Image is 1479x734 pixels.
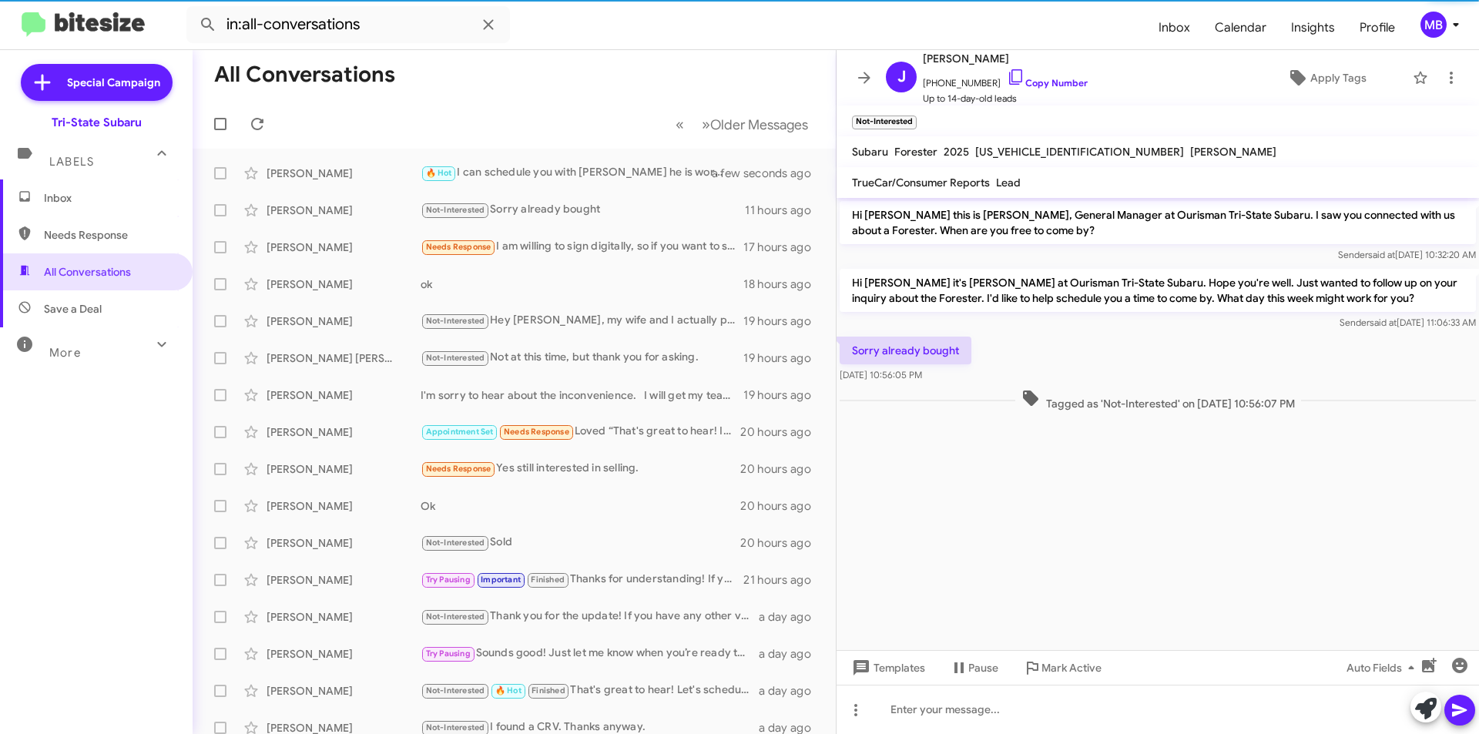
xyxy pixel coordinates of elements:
p: Hi [PERSON_NAME] this is [PERSON_NAME], General Manager at Ourisman Tri-State Subaru. I saw you c... [840,201,1476,244]
div: 17 hours ago [743,240,823,255]
div: Yes still interested in selling. [421,460,740,478]
span: More [49,346,81,360]
div: Sold [421,534,740,551]
span: » [702,115,710,134]
div: I can schedule you with [PERSON_NAME] he is working on a video for you [421,164,731,182]
div: [PERSON_NAME] [267,461,421,477]
span: Sender [DATE] 10:32:20 AM [1338,249,1476,260]
span: Not-Interested [426,612,485,622]
div: Loved “That's great to hear! If you ever consider selling your vehicle in the future, feel free t... [421,423,740,441]
span: [PERSON_NAME] [923,49,1088,68]
button: Auto Fields [1334,654,1433,682]
div: a day ago [759,609,823,625]
div: a day ago [759,683,823,699]
button: Templates [837,654,937,682]
div: That's great to hear! Let's schedule a time for you to bring it in. Would [DATE] at 4p work for y... [421,682,759,699]
div: I am willing to sign digitally, so if you want to send me a quote that would be super helpful. [421,238,743,256]
span: Try Pausing [426,649,471,659]
div: 19 hours ago [743,387,823,403]
span: Sender [DATE] 11:06:33 AM [1340,317,1476,328]
span: 🔥 Hot [495,685,522,695]
span: Needs Response [426,242,491,252]
span: Mark Active [1041,654,1102,682]
div: [PERSON_NAME] [267,424,421,440]
div: Sounds good! Just let me know when you’re ready to set up an appointment. Looking forward to assi... [421,645,759,662]
button: Pause [937,654,1011,682]
span: Labels [49,155,94,169]
a: Copy Number [1007,77,1088,89]
span: Needs Response [426,464,491,474]
div: [PERSON_NAME] [267,572,421,588]
span: Forester [894,145,937,159]
div: Tri-State Subaru [52,115,142,130]
span: said at [1368,249,1395,260]
div: Ok [421,498,740,514]
div: Not at this time, but thank you for asking. [421,349,743,367]
a: Inbox [1146,5,1202,50]
div: Sorry already bought [421,201,745,219]
span: Tagged as 'Not-Interested' on [DATE] 10:56:07 PM [1015,389,1301,411]
span: Not-Interested [426,722,485,732]
span: Not-Interested [426,685,485,695]
small: Not-Interested [852,116,917,129]
div: [PERSON_NAME] [267,646,421,662]
div: MB [1420,12,1447,38]
span: [PERSON_NAME] [1190,145,1276,159]
span: 🔥 Hot [426,168,452,178]
div: 20 hours ago [740,424,823,440]
span: « [676,115,684,134]
div: [PERSON_NAME] [267,277,421,292]
span: [PHONE_NUMBER] [923,68,1088,91]
button: MB [1407,12,1462,38]
span: 2025 [944,145,969,159]
span: Lead [996,176,1021,189]
span: Apply Tags [1310,64,1367,92]
div: [PERSON_NAME] [267,387,421,403]
div: 20 hours ago [740,461,823,477]
span: Not-Interested [426,316,485,326]
button: Previous [666,109,693,140]
input: Search [186,6,510,43]
div: 11 hours ago [745,203,823,218]
div: Hey [PERSON_NAME], my wife and I actually purchased a vehicle there last week. Thanks for followi... [421,312,743,330]
span: said at [1370,317,1397,328]
div: [PERSON_NAME] [267,240,421,255]
a: Calendar [1202,5,1279,50]
span: [US_VEHICLE_IDENTIFICATION_NUMBER] [975,145,1184,159]
span: Important [481,575,521,585]
div: 20 hours ago [740,498,823,514]
p: Hi [PERSON_NAME] it's [PERSON_NAME] at Ourisman Tri-State Subaru. Hope you're well. Just wanted t... [840,269,1476,312]
div: 21 hours ago [743,572,823,588]
span: TrueCar/Consumer Reports [852,176,990,189]
div: a few seconds ago [731,166,823,181]
span: Auto Fields [1347,654,1420,682]
span: Up to 14-day-old leads [923,91,1088,106]
div: [PERSON_NAME] [267,609,421,625]
button: Next [693,109,817,140]
span: Subaru [852,145,888,159]
span: Older Messages [710,116,808,133]
span: Not-Interested [426,353,485,363]
div: [PERSON_NAME] [267,166,421,181]
span: All Conversations [44,264,131,280]
h1: All Conversations [214,62,395,87]
div: a day ago [759,646,823,662]
a: Profile [1347,5,1407,50]
span: Pause [968,654,998,682]
div: [PERSON_NAME] [267,683,421,699]
span: J [897,65,906,89]
p: Sorry already bought [840,337,971,364]
span: Not-Interested [426,205,485,215]
div: 18 hours ago [743,277,823,292]
a: Insights [1279,5,1347,50]
div: I'm sorry to hear about the inconvenience. I will get my team to resolve this immediately. We wil... [421,387,743,403]
div: [PERSON_NAME] [267,498,421,514]
div: Thank you for the update! If you have any other vehicles you’re considering selling, or if you're... [421,608,759,625]
span: Finished [532,685,565,695]
button: Mark Active [1011,654,1114,682]
div: [PERSON_NAME] [267,203,421,218]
